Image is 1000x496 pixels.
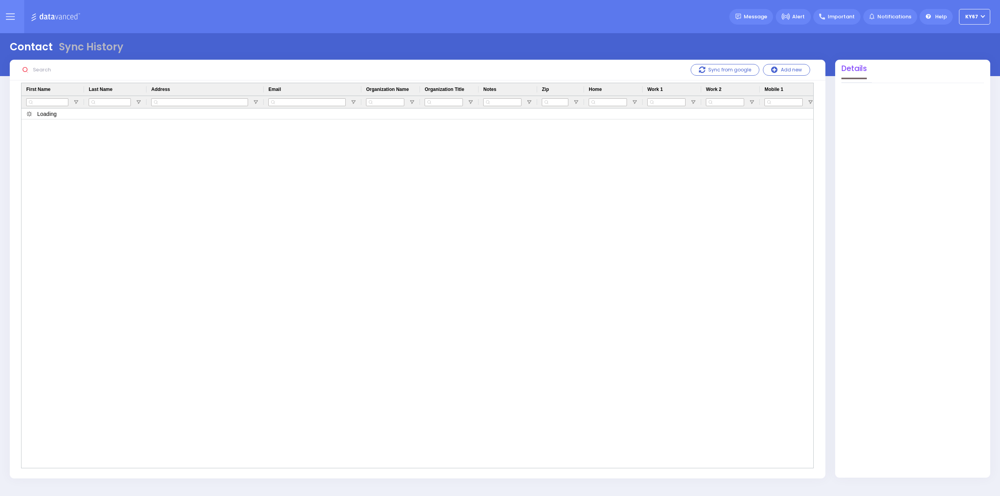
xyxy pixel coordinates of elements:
span: Help [935,13,947,21]
button: Open Filter Menu [573,99,579,105]
input: Home Filter Input [589,98,627,106]
button: KY67 [959,9,990,25]
span: Email [268,87,281,92]
input: Organization Name Filter Input [366,98,404,106]
button: Open Filter Menu [73,99,79,105]
input: Last Name Filter Input [89,98,131,106]
span: Message [744,13,767,21]
span: Zip [542,87,549,92]
span: Organization Title [425,87,464,92]
span: Loading [37,111,57,117]
input: Address Filter Input [151,98,248,106]
input: Search [30,62,147,77]
span: Mobile 1 [764,87,783,92]
span: Organization Name [366,87,409,92]
input: First Name Filter Input [26,98,68,106]
button: Open Filter Menu [409,99,415,105]
button: Open Filter Menu [468,99,474,105]
button: Open Filter Menu [690,99,696,105]
span: KY67 [965,13,978,20]
span: Important [828,13,855,21]
button: Open Filter Menu [749,99,755,105]
button: Open Filter Menu [807,99,814,105]
button: Add new [763,64,810,76]
a: Sync from google [691,64,760,76]
h3: Details [841,60,867,79]
button: Open Filter Menu [526,99,532,105]
button: Open Filter Menu [253,99,259,105]
button: Open Filter Menu [632,99,638,105]
input: Notes Filter Input [483,98,521,106]
span: Notes [483,87,496,92]
input: Mobile 1 Filter Input [764,98,803,106]
span: Address [151,87,170,92]
span: Alert [792,13,805,21]
input: Work 1 Filter Input [647,98,686,106]
img: Logo [31,12,83,21]
span: Last Name [89,87,112,92]
img: message.svg [736,14,741,20]
span: Work 2 [706,87,721,92]
span: Home [589,87,602,92]
span: Notifications [877,13,911,21]
span: First Name [26,87,50,92]
input: Organization Title Filter Input [425,98,463,106]
div: Sync History [59,39,123,55]
div: Contact [10,39,53,55]
span: Work 1 [647,87,663,92]
input: Email Filter Input [268,98,346,106]
input: Work 2 Filter Input [706,98,744,106]
input: Zip Filter Input [542,98,568,106]
button: Open Filter Menu [136,99,142,105]
button: Open Filter Menu [350,99,357,105]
